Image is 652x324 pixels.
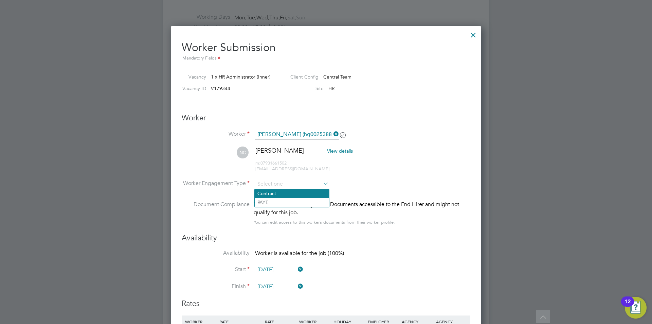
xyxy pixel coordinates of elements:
[255,198,329,207] li: PAYE
[182,131,250,138] label: Worker
[182,35,470,62] h2: Worker Submission
[237,147,249,158] span: NC
[254,218,395,226] div: You can edit access to this worker’s documents from their worker profile.
[285,74,319,80] label: Client Config
[182,180,250,187] label: Worker Engagement Type
[255,179,329,189] input: Select one
[182,283,250,290] label: Finish
[328,85,334,91] span: HR
[255,160,260,166] span: m:
[182,113,470,123] h3: Worker
[624,302,631,310] div: 12
[255,189,329,198] li: Contract
[255,166,329,172] span: [EMAIL_ADDRESS][DOMAIN_NAME]
[255,160,287,166] span: 07931661502
[255,130,339,140] input: Search for...
[255,147,304,154] span: [PERSON_NAME]
[285,85,324,91] label: Site
[323,74,351,80] span: Central Team
[182,200,250,225] label: Document Compliance
[179,74,206,80] label: Vacancy
[182,266,250,273] label: Start
[255,265,303,275] input: Select one
[625,297,647,319] button: Open Resource Center, 12 new notifications
[179,85,206,91] label: Vacancy ID
[254,200,470,217] div: This worker has no Compliance Documents accessible to the End Hirer and might not qualify for thi...
[182,250,250,257] label: Availability
[182,233,470,243] h3: Availability
[255,282,303,292] input: Select one
[182,55,470,62] div: Mandatory Fields
[182,299,470,309] h3: Rates
[211,74,271,80] span: 1 x HR Administrator (Inner)
[327,148,353,154] span: View details
[255,250,344,257] span: Worker is available for the job (100%)
[211,85,230,91] span: V179344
